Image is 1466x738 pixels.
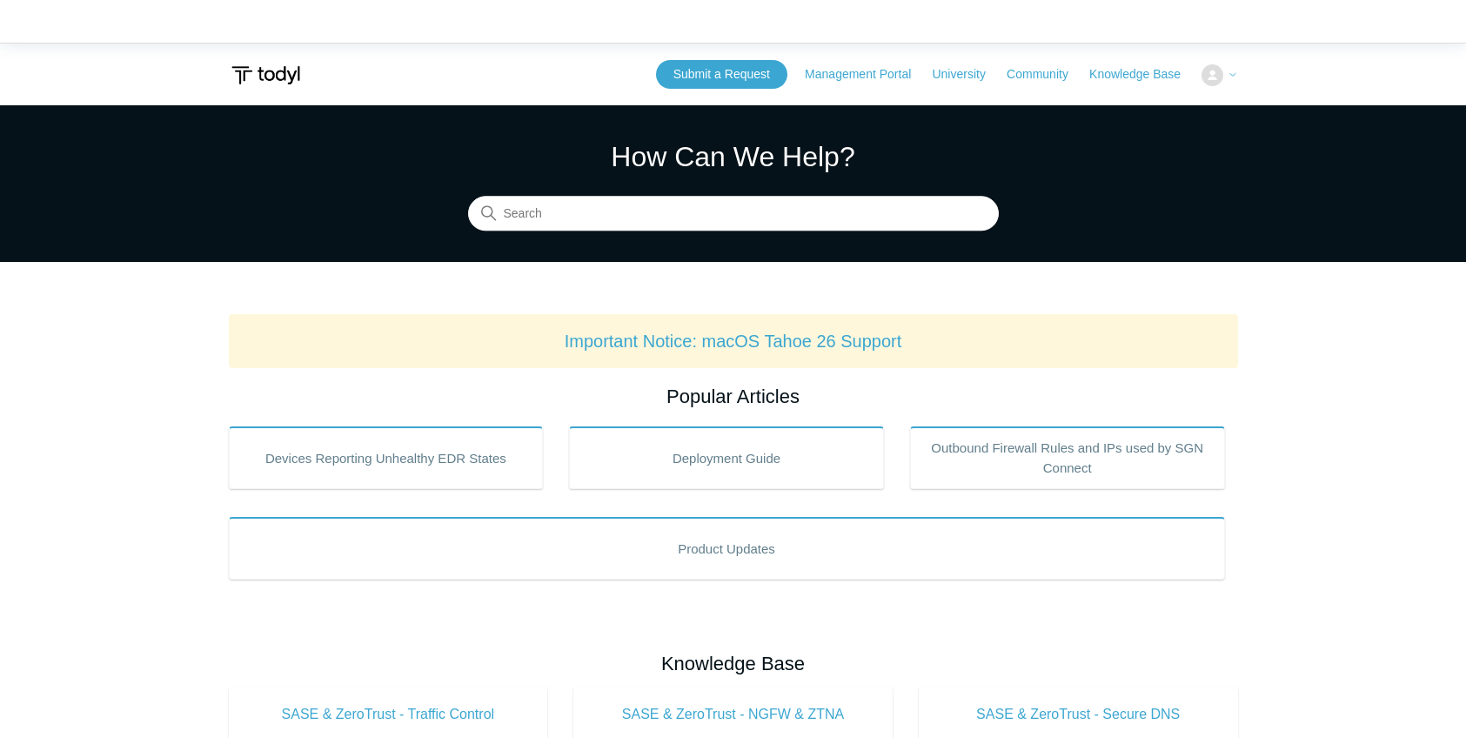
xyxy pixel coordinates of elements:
h2: Popular Articles [229,382,1238,411]
img: Todyl Support Center Help Center home page [229,59,303,91]
a: Deployment Guide [569,426,884,489]
a: Outbound Firewall Rules and IPs used by SGN Connect [910,426,1225,489]
h1: How Can We Help? [468,136,999,178]
span: SASE & ZeroTrust - Secure DNS [945,704,1212,725]
h2: Knowledge Base [229,649,1238,678]
a: Product Updates [229,517,1225,580]
span: SASE & ZeroTrust - Traffic Control [255,704,522,725]
a: Important Notice: macOS Tahoe 26 Support [565,332,902,351]
span: SASE & ZeroTrust - NGFW & ZTNA [599,704,867,725]
a: Submit a Request [656,60,787,89]
input: Search [468,197,999,231]
a: Management Portal [805,65,928,84]
a: Community [1007,65,1086,84]
a: Knowledge Base [1089,65,1198,84]
a: Devices Reporting Unhealthy EDR States [229,426,544,489]
a: University [932,65,1002,84]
